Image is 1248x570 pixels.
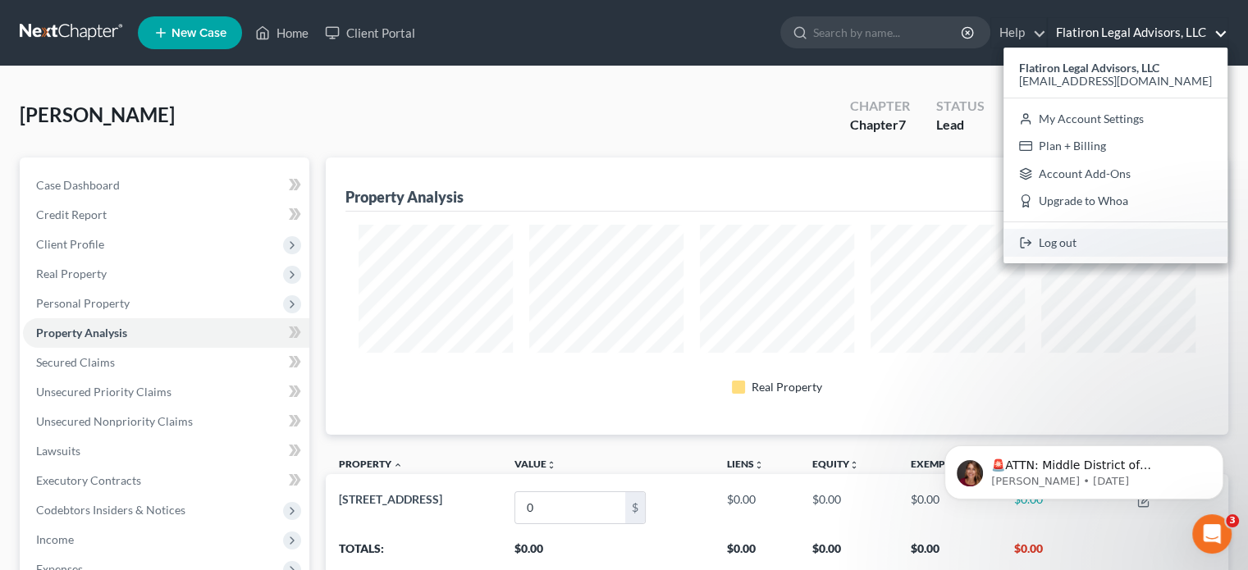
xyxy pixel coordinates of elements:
span: Real Property [36,267,107,280]
a: Exemptunfold_more [911,458,961,470]
div: Chapter [850,97,910,116]
span: Income [36,532,74,546]
a: Account Add-Ons [1003,160,1227,188]
span: Unsecured Nonpriority Claims [36,414,193,428]
a: Unsecured Nonpriority Claims [23,407,309,436]
span: Lawsuits [36,444,80,458]
i: expand_less [393,460,403,470]
span: Personal Property [36,296,130,310]
a: Case Dashboard [23,171,309,200]
a: Property expand_less [339,458,403,470]
div: Chapter [850,116,910,135]
iframe: Intercom notifications message [920,411,1248,526]
i: unfold_more [754,460,764,470]
span: Secured Claims [36,355,115,369]
span: [EMAIL_ADDRESS][DOMAIN_NAME] [1019,74,1212,88]
a: Help [991,18,1046,48]
span: [PERSON_NAME] [20,103,175,126]
div: Lead [936,116,985,135]
a: Plan + Billing [1003,132,1227,160]
a: Secured Claims [23,348,309,377]
input: 0.00 [515,492,625,523]
span: [STREET_ADDRESS] [339,492,442,506]
div: Status [936,97,985,116]
a: Flatiron Legal Advisors, LLC [1048,18,1227,48]
span: 7 [898,116,906,132]
a: Equityunfold_more [812,458,859,470]
td: $0.00 [799,484,898,531]
span: New Case [171,27,226,39]
span: Credit Report [36,207,107,221]
a: Property Analysis [23,318,309,348]
i: unfold_more [849,460,859,470]
a: Client Portal [317,18,423,48]
span: 3 [1226,514,1239,527]
a: Log out [1003,229,1227,257]
div: $ [625,492,645,523]
span: Executory Contracts [36,473,141,487]
a: Home [247,18,317,48]
span: Client Profile [36,237,104,251]
span: Unsecured Priority Claims [36,385,171,399]
td: $0.00 [898,484,1001,531]
iframe: Intercom live chat [1192,514,1232,554]
strong: Flatiron Legal Advisors, LLC [1019,61,1159,75]
span: Codebtors Insiders & Notices [36,503,185,517]
input: Search by name... [813,17,963,48]
i: unfold_more [546,460,556,470]
div: Real Property [752,379,822,395]
div: Flatiron Legal Advisors, LLC [1003,48,1227,263]
a: Credit Report [23,200,309,230]
a: My Account Settings [1003,105,1227,133]
span: Property Analysis [36,326,127,340]
span: Case Dashboard [36,178,120,192]
a: Unsecured Priority Claims [23,377,309,407]
div: Property Analysis [345,187,464,207]
a: Executory Contracts [23,466,309,495]
td: $0.00 [714,484,799,531]
a: Liensunfold_more [727,458,764,470]
a: Upgrade to Whoa [1003,188,1227,216]
a: Valueunfold_more [514,458,556,470]
a: Lawsuits [23,436,309,466]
